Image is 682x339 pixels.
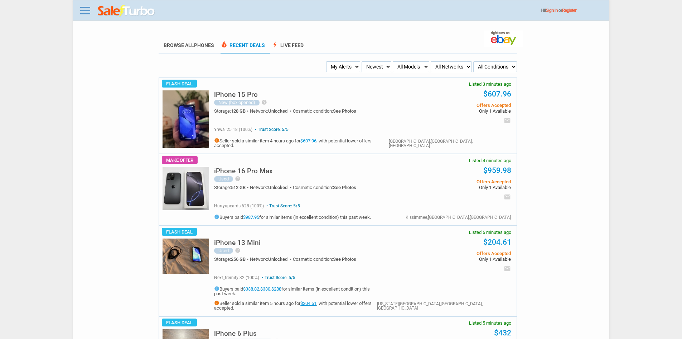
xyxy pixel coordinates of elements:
[163,239,209,274] img: s-l225.jpg
[214,169,273,174] a: iPhone 16 Pro Max
[214,331,257,337] a: iPhone 6 Plus
[558,8,576,13] span: or
[214,100,260,105] div: New (box opened)
[261,99,267,105] i: help
[250,257,293,262] div: Network:
[214,109,250,113] div: Storage:
[403,103,511,108] span: Offers Accepted
[469,321,511,325] span: Listed 5 minutes ago
[231,185,246,190] span: 512 GB
[214,330,257,337] h5: iPhone 6 Plus
[406,215,511,220] div: Kissimmee,[GEOGRAPHIC_DATA],[GEOGRAPHIC_DATA]
[214,127,252,132] span: ynwa_25 18 (100%)
[214,286,219,291] i: info
[541,8,546,13] span: Hi!
[221,41,228,48] span: local_fire_department
[494,329,511,337] a: $432
[214,176,233,182] div: Used
[333,185,356,190] span: See Photos
[235,248,241,253] i: help
[483,166,511,175] a: $959.98
[243,215,259,220] a: $987.95
[403,251,511,256] span: Offers Accepted
[162,156,198,164] span: Make Offer
[231,108,246,114] span: 128 GB
[163,90,209,148] img: s-l225.jpg
[300,301,316,306] a: $204.61
[214,286,377,296] h5: Buyers paid , , for similar items (in excellent condition) this past week.
[214,214,219,220] i: info
[403,179,511,184] span: Offers Accepted
[214,300,377,310] h5: Seller sold a similar item 5 hours ago for , with potential lower offers accepted.
[250,185,293,190] div: Network:
[214,248,233,254] div: Used
[504,117,511,124] i: email
[194,42,214,48] span: Phones
[300,138,316,143] a: $607.96
[483,90,511,98] a: $607.96
[403,109,511,113] span: Only 1 Available
[333,256,356,262] span: See Photos
[271,42,304,53] a: boltLive Feed
[214,214,371,220] h5: Buyers paid for similar items (in excellent condition) this past week.
[260,275,295,280] span: Trust Score: 5/5
[268,185,287,190] span: Unlocked
[162,228,197,236] span: Flash Deal
[268,256,287,262] span: Unlocked
[214,138,219,143] i: info
[164,42,214,48] a: Browse AllPhones
[483,238,511,246] a: $204.61
[98,5,155,18] img: saleturbo.com - Online Deals and Discount Coupons
[265,203,300,208] span: Trust Score: 5/5
[214,275,259,280] span: next_tremity 32 (100%)
[214,93,258,98] a: iPhone 15 Pro
[214,239,261,246] h5: iPhone 13 Mini
[268,108,287,114] span: Unlocked
[389,139,511,148] div: [GEOGRAPHIC_DATA],[GEOGRAPHIC_DATA],[GEOGRAPHIC_DATA]
[221,42,265,53] a: local_fire_departmentRecent Deals
[235,176,241,182] i: help
[333,108,356,114] span: See Photos
[562,8,576,13] a: Register
[214,185,250,190] div: Storage:
[214,300,219,306] i: info
[469,82,511,86] span: Listed 3 minutes ago
[163,167,209,210] img: s-l225.jpg
[214,257,250,262] div: Storage:
[469,158,511,163] span: Listed 4 minutes ago
[504,265,511,272] i: email
[403,257,511,262] span: Only 1 Available
[214,168,273,174] h5: iPhone 16 Pro Max
[293,257,356,262] div: Cosmetic condition:
[253,127,289,132] span: Trust Score: 5/5
[271,41,279,48] span: bolt
[214,138,389,148] h5: Seller sold a similar item 4 hours ago for , with potential lower offers accepted.
[546,8,558,13] a: Sign In
[214,203,264,208] span: hurryupcards 628 (100%)
[469,230,511,235] span: Listed 5 minutes ago
[377,302,511,310] div: [US_STATE][GEOGRAPHIC_DATA],[GEOGRAPHIC_DATA],[GEOGRAPHIC_DATA]
[214,241,261,246] a: iPhone 13 Mini
[260,286,270,292] a: $330
[162,319,197,326] span: Flash Deal
[403,185,511,190] span: Only 1 Available
[504,193,511,201] i: email
[271,286,281,292] a: $288
[231,256,246,262] span: 256 GB
[293,109,356,113] div: Cosmetic condition:
[250,109,293,113] div: Network:
[162,80,197,88] span: Flash Deal
[243,286,259,292] a: $338.82
[214,91,258,98] h5: iPhone 15 Pro
[293,185,356,190] div: Cosmetic condition:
